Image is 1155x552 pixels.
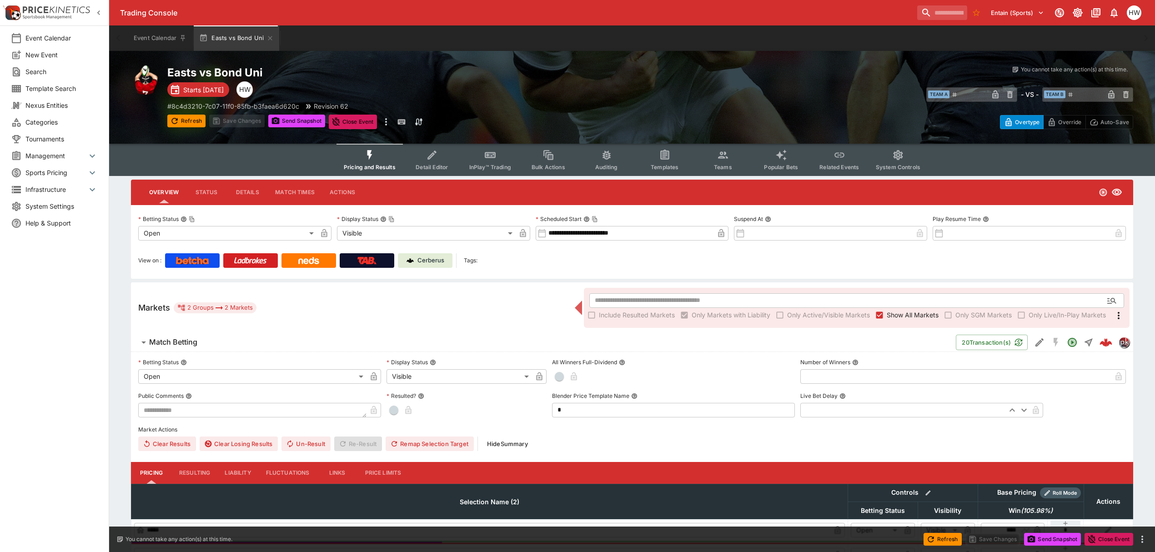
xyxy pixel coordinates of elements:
span: Event Calendar [25,33,98,43]
p: Betting Status [138,215,179,223]
div: Visible [387,369,532,384]
button: Remap Selection Target [386,437,474,451]
button: Clear Losing Results [200,437,278,451]
div: Visible [337,226,516,241]
p: Public Comments [138,392,184,400]
button: Send Snapshot [1024,533,1081,546]
span: Include Resulted Markets [599,310,675,320]
svg: Visible [1111,187,1122,198]
h6: Match Betting [149,337,197,347]
button: more [381,115,392,129]
button: 20Transaction(s) [956,335,1028,350]
div: Open [138,226,317,241]
div: b40c6b84-5fe3-45a7-986c-92c75e5e727e [1100,336,1112,349]
em: ( 105.98 %) [1021,505,1053,516]
button: HideSummary [482,437,533,451]
p: Auto-Save [1100,117,1129,127]
div: pricekinetics [1119,337,1130,348]
button: Close Event [329,115,377,129]
button: All Winners Full-Dividend [619,359,625,366]
label: View on : [138,253,161,268]
button: Harrison Walker [1124,3,1144,23]
button: Select Tenant [985,5,1050,20]
div: Event type filters [336,144,928,176]
a: Cerberus [398,253,452,268]
p: Display Status [387,358,428,366]
button: Un-Result [281,437,330,451]
span: Categories [25,117,98,127]
button: Straight [1080,334,1097,351]
svg: Open [1099,188,1108,197]
p: You cannot take any action(s) at this time. [126,535,232,543]
button: Close Event [1085,533,1133,546]
button: Clear Results [138,437,196,451]
img: Betcha [176,257,209,264]
p: Display Status [337,215,378,223]
span: Only Live/In-Play Markets [1029,310,1106,320]
button: Notifications [1106,5,1122,21]
button: Price Limits [358,462,409,484]
button: Play Resume Time [983,216,989,222]
p: Copy To Clipboard [167,101,299,111]
button: Betting Status [181,359,187,366]
button: Suspend At [765,216,771,222]
button: Toggle light/dark mode [1070,5,1086,21]
input: search [917,5,967,20]
h6: - VS - [1021,90,1039,99]
button: Event Calendar [128,25,192,51]
span: Pricing and Results [344,164,396,171]
img: Neds [298,257,319,264]
span: Tournaments [25,134,98,144]
p: Betting Status [138,358,179,366]
span: Help & Support [25,218,98,228]
span: Re-Result [334,437,382,451]
p: Cerberus [417,256,444,265]
span: Template Search [25,84,98,93]
span: Selection Name (2) [450,497,529,507]
p: All Winners Full-Dividend [552,358,617,366]
button: Public Comments [186,393,192,399]
a: b40c6b84-5fe3-45a7-986c-92c75e5e727e [1097,333,1115,351]
p: Overtype [1015,117,1039,127]
th: Actions [1084,484,1133,519]
button: Number of Winners [852,359,859,366]
button: Open [1064,334,1080,351]
p: Starts [DATE] [183,85,224,95]
button: Liability [217,462,258,484]
img: Ladbrokes [234,257,267,264]
span: Bulk Actions [532,164,565,171]
div: Harry Walker [236,81,253,98]
button: Easts vs Bond Uni [194,25,279,51]
button: Auto-Save [1085,115,1133,129]
button: Open [1104,292,1120,309]
span: Teams [714,164,732,171]
img: Cerberus [407,257,414,264]
button: Refresh [924,533,962,546]
span: System Settings [25,201,98,211]
label: Tags: [464,253,477,268]
span: Templates [651,164,678,171]
p: Live Bet Delay [800,392,838,400]
button: Edit Detail [1031,334,1048,351]
img: TabNZ [357,257,377,264]
span: Visibility [924,505,971,516]
span: Roll Mode [1049,489,1081,497]
h2: Copy To Clipboard [167,65,650,80]
button: Resulting [172,462,217,484]
div: Visible [921,523,960,537]
span: Detail Editor [416,164,448,171]
p: Resulted? [387,392,416,400]
div: Base Pricing [994,487,1040,498]
button: Live Bet Delay [839,393,846,399]
span: InPlay™ Trading [469,164,511,171]
img: pricekinetics [1119,337,1129,347]
button: Copy To Clipboard [388,216,395,222]
span: System Controls [876,164,920,171]
button: Pricing [131,462,172,484]
button: Resulted? [418,393,424,399]
p: Scheduled Start [536,215,582,223]
button: Betting StatusCopy To Clipboard [181,216,187,222]
button: SGM Disabled [1048,334,1064,351]
button: Status [186,181,227,203]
